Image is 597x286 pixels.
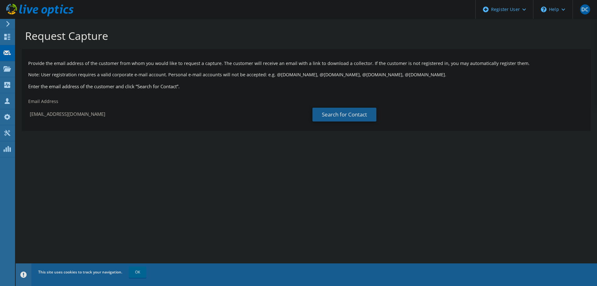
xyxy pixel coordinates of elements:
p: Note: User registration requires a valid corporate e-mail account. Personal e-mail accounts will ... [28,71,584,78]
svg: \n [541,7,547,12]
h1: Request Capture [25,29,584,42]
h3: Enter the email address of the customer and click “Search for Contact”. [28,83,584,90]
p: Provide the email address of the customer from whom you would like to request a capture. The cust... [28,60,584,67]
label: Email Address [28,98,58,105]
a: OK [129,267,146,278]
span: This site uses cookies to track your navigation. [38,269,122,275]
span: DC [580,4,590,14]
a: Search for Contact [312,108,376,121]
